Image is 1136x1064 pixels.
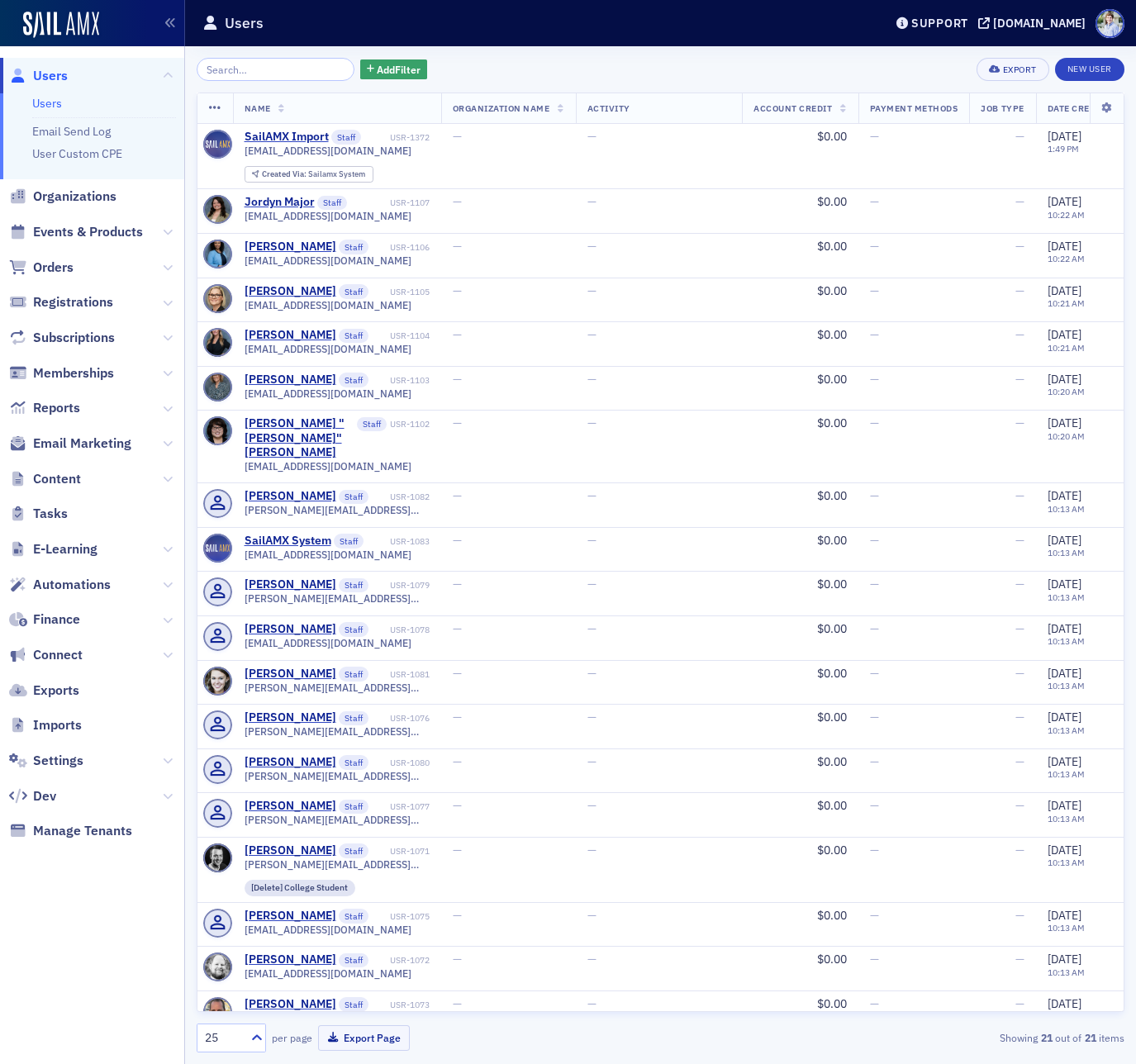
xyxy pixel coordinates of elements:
[372,1000,430,1010] div: USR-1073
[372,492,430,502] div: USR-1082
[453,372,462,387] span: —
[33,435,131,453] span: Email Marketing
[377,62,421,77] span: Add Filter
[817,710,847,724] span: $0.00
[977,58,1048,81] button: Export
[350,197,430,208] div: USR-1107
[245,952,336,967] a: [PERSON_NAME]
[817,283,847,298] span: $0.00
[1048,768,1085,780] time: 10:13 AM
[1015,194,1024,209] span: —
[9,188,116,206] a: Organizations
[33,576,111,594] span: Automations
[1015,129,1024,144] span: —
[245,343,411,355] span: [EMAIL_ADDRESS][DOMAIN_NAME]
[870,710,879,724] span: —
[1048,754,1081,769] span: [DATE]
[817,843,847,857] span: $0.00
[33,752,83,770] span: Settings
[587,754,597,769] span: —
[453,194,462,209] span: —
[1048,813,1085,824] time: 10:13 AM
[33,329,115,347] span: Subscriptions
[870,102,958,114] span: Payment Methods
[1015,577,1024,591] span: —
[197,58,354,81] input: Search…
[245,373,336,387] a: [PERSON_NAME]
[1048,253,1085,264] time: 10:22 AM
[1048,591,1085,603] time: 10:13 AM
[1048,798,1081,813] span: [DATE]
[1048,503,1085,515] time: 10:13 AM
[9,293,113,311] a: Registrations
[587,577,597,591] span: —
[587,327,597,342] span: —
[453,577,462,591] span: —
[9,787,56,805] a: Dev
[9,364,114,382] a: Memberships
[339,373,368,387] span: Staff
[9,822,132,840] a: Manage Tenants
[870,283,879,298] span: —
[817,621,847,636] span: $0.00
[272,1030,312,1045] label: per page
[245,725,430,738] span: [PERSON_NAME][EMAIL_ADDRESS][DOMAIN_NAME]
[245,577,336,592] div: [PERSON_NAME]
[453,754,462,769] span: —
[587,952,597,967] span: —
[32,96,62,111] a: Users
[9,223,143,241] a: Events & Products
[372,330,430,341] div: USR-1104
[245,240,336,254] a: [PERSON_NAME]
[817,533,847,548] span: $0.00
[1015,327,1024,342] span: —
[372,242,430,253] div: USR-1106
[33,540,97,558] span: E-Learning
[331,130,361,145] span: Staff
[33,716,82,734] span: Imports
[1048,372,1081,387] span: [DATE]
[372,669,430,680] div: USR-1081
[245,909,336,924] a: [PERSON_NAME]
[245,504,430,516] span: [PERSON_NAME][EMAIL_ADDRESS][DOMAIN_NAME]
[1048,908,1081,923] span: [DATE]
[9,259,74,277] a: Orders
[453,666,462,681] span: —
[453,621,462,636] span: —
[870,372,879,387] span: —
[372,375,430,386] div: USR-1103
[870,239,879,254] span: —
[870,533,879,548] span: —
[339,329,368,344] span: Staff
[372,287,430,297] div: USR-1105
[32,124,111,139] a: Email Send Log
[1081,1030,1099,1045] strong: 21
[245,799,336,814] a: [PERSON_NAME]
[1048,922,1085,933] time: 10:13 AM
[870,327,879,342] span: —
[245,667,336,682] a: [PERSON_NAME]
[262,170,365,179] div: Sailamx System
[372,713,430,724] div: USR-1076
[587,843,597,857] span: —
[453,710,462,724] span: —
[32,146,122,161] a: User Custom CPE
[587,416,597,430] span: —
[453,798,462,813] span: —
[372,911,430,922] div: USR-1075
[245,924,411,936] span: [EMAIL_ADDRESS][DOMAIN_NAME]
[1015,996,1024,1011] span: —
[245,284,336,299] a: [PERSON_NAME]
[339,909,368,924] span: Staff
[9,540,97,558] a: E-Learning
[1015,908,1024,923] span: —
[1048,102,1112,114] span: Date Created
[9,67,68,85] a: Users
[1048,430,1085,442] time: 10:20 AM
[245,997,336,1012] a: [PERSON_NAME]
[453,533,462,548] span: —
[817,666,847,681] span: $0.00
[1048,386,1085,397] time: 10:20 AM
